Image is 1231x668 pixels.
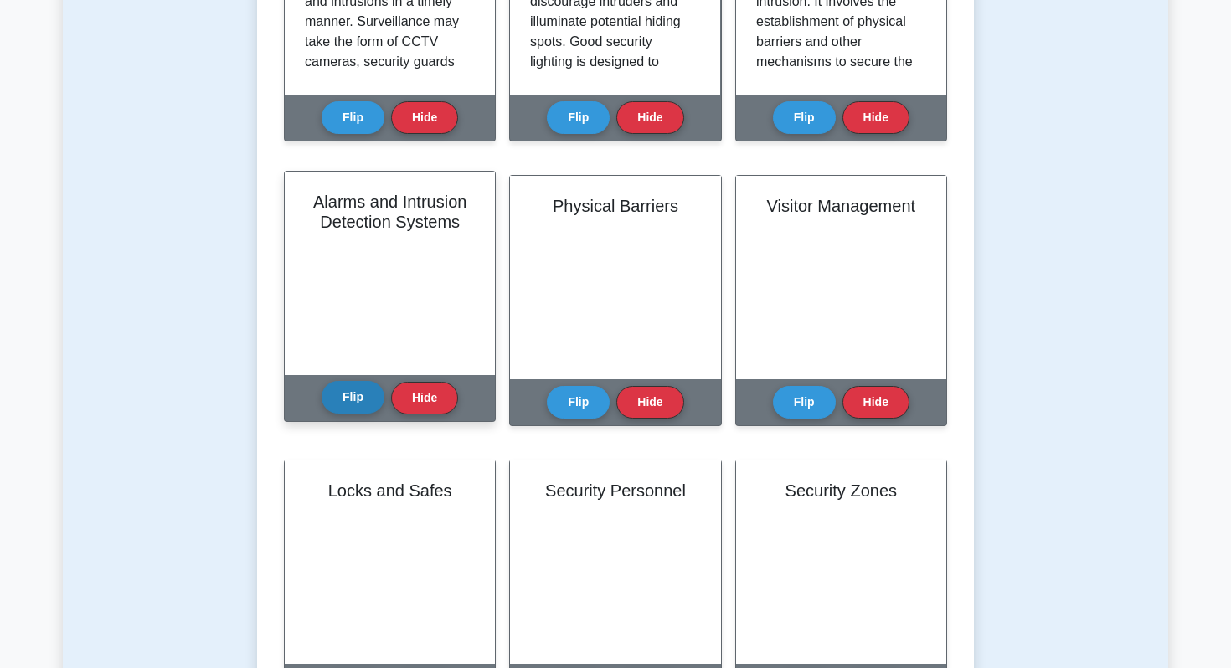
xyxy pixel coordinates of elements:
[530,480,700,501] h2: Security Personnel
[756,480,926,501] h2: Security Zones
[322,381,384,414] button: Flip
[842,101,909,134] button: Hide
[756,196,926,216] h2: Visitor Management
[773,386,836,419] button: Flip
[391,101,458,134] button: Hide
[530,196,700,216] h2: Physical Barriers
[616,386,683,419] button: Hide
[547,386,610,419] button: Flip
[305,480,475,501] h2: Locks and Safes
[773,101,836,134] button: Flip
[305,192,475,232] h2: Alarms and Intrusion Detection Systems
[322,101,384,134] button: Flip
[842,386,909,419] button: Hide
[391,382,458,414] button: Hide
[547,101,610,134] button: Flip
[616,101,683,134] button: Hide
